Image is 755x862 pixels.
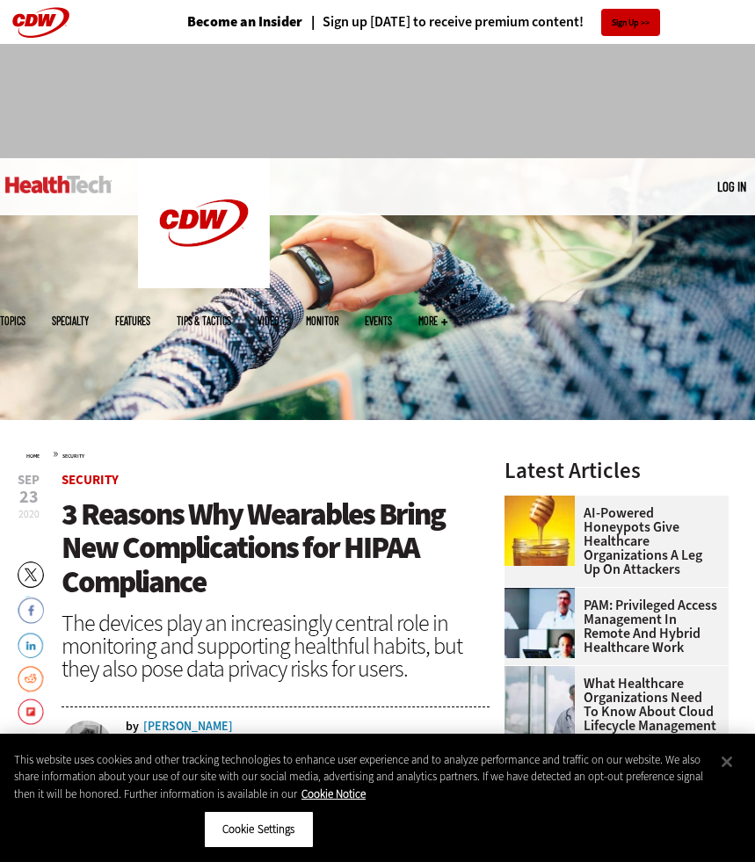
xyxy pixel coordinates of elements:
[14,751,703,803] div: This website uses cookies and other tracking technologies to enhance user experience and to analy...
[52,315,89,326] span: Specialty
[5,176,112,193] img: Home
[143,721,233,733] a: [PERSON_NAME]
[138,274,270,293] a: CDW
[18,474,40,487] span: Sep
[505,496,575,566] img: jar of honey with a honey dipper
[306,315,338,326] a: MonITor
[58,62,698,141] iframe: advertisement
[62,453,84,460] a: Security
[62,494,445,602] span: 3 Reasons Why Wearables Bring New Complications for HIPAA Compliance
[187,15,302,29] a: Become an Insider
[18,489,40,506] span: 23
[62,471,119,489] a: Security
[302,15,584,29] a: Sign up [DATE] to receive premium content!
[505,496,584,510] a: jar of honey with a honey dipper
[138,158,270,288] img: Home
[505,666,584,680] a: doctor in front of clouds and reflective building
[62,612,490,680] div: The devices play an increasingly central role in monitoring and supporting healthful habits, but ...
[601,9,660,36] a: Sign Up
[505,588,575,658] img: remote call with care team
[708,742,746,781] button: Close
[418,315,447,326] span: More
[126,721,139,733] span: by
[26,453,40,460] a: Home
[505,666,575,736] img: doctor in front of clouds and reflective building
[365,315,392,326] a: Events
[505,460,729,482] h3: Latest Articles
[177,315,231,326] a: Tips & Tactics
[115,315,150,326] a: Features
[26,446,490,460] div: »
[204,811,314,848] button: Cookie Settings
[258,315,279,326] a: Video
[505,506,718,576] a: AI-Powered Honeypots Give Healthcare Organizations a Leg Up on Attackers
[717,178,746,194] a: Log in
[717,177,746,196] div: User menu
[301,786,366,801] a: More information about your privacy
[62,721,113,771] img: Donna Marbury
[18,507,40,521] span: 2020
[505,677,718,733] a: What Healthcare Organizations Need To Know About Cloud Lifecycle Management
[505,598,718,655] a: PAM: Privileged Access Management in Remote and Hybrid Healthcare Work
[505,588,584,602] a: remote call with care team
